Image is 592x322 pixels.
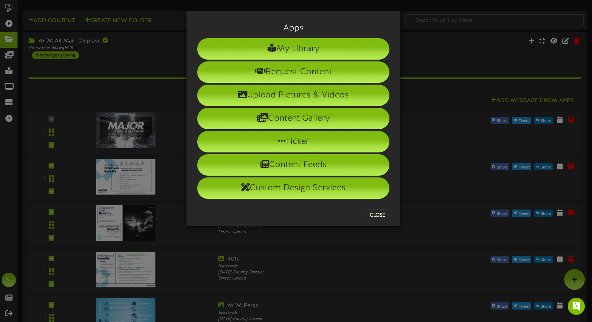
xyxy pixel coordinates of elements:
li: Content Gallery [197,108,389,129]
li: Custom Design Services [197,177,389,199]
li: Request Content [197,61,389,83]
div: Open Intercom Messenger [568,298,585,315]
button: Close [365,210,389,221]
li: Ticker [197,131,389,152]
li: My Library [197,38,389,60]
li: Content Feeds [197,154,389,176]
h3: Apps [197,24,389,33]
li: Upload Pictures & Videos [197,85,389,106]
